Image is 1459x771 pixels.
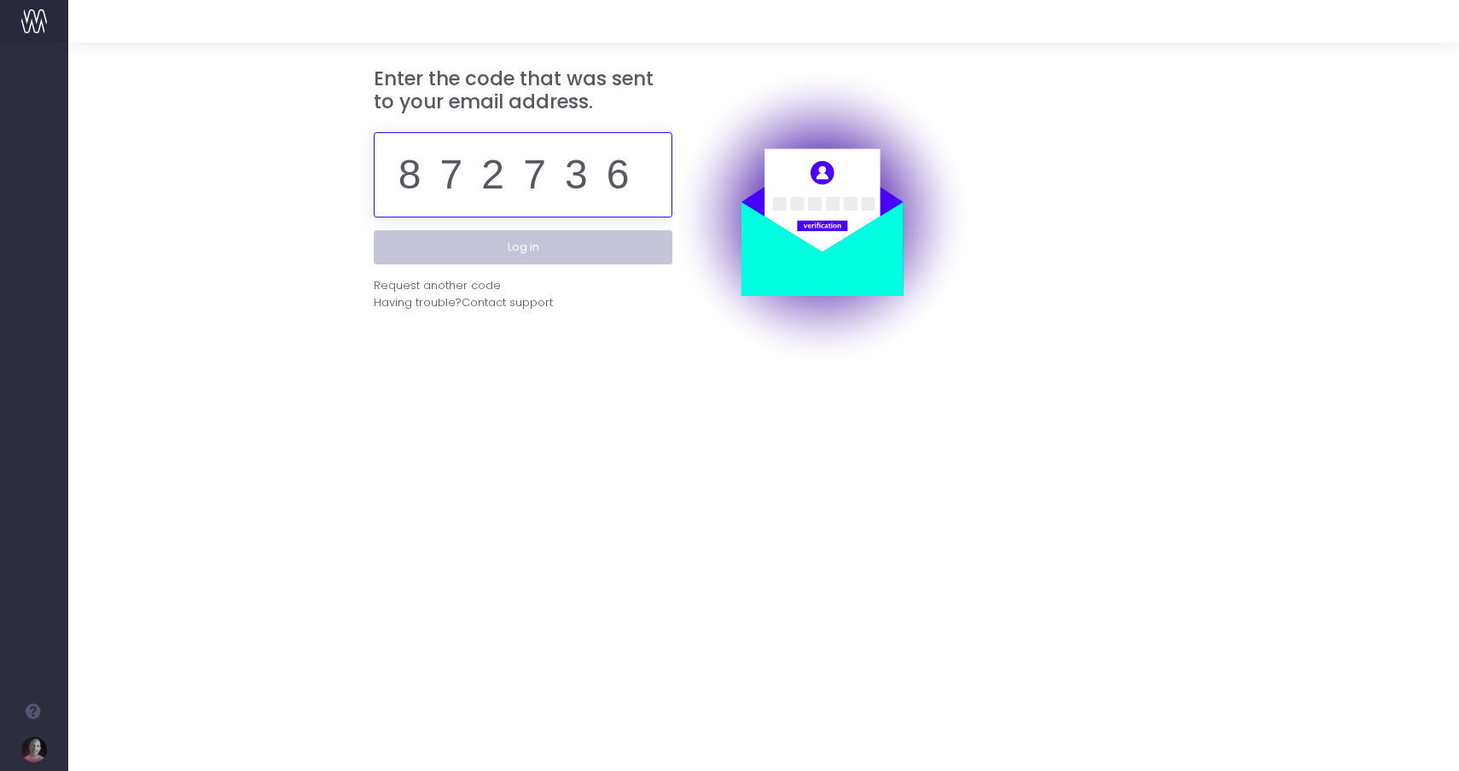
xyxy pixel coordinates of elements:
img: images/default_profile_image.png [21,737,47,762]
img: auth.png [672,67,971,366]
div: Having trouble? [374,294,672,311]
span: Contact support [462,294,553,311]
button: Log in [374,230,672,264]
div: Request another code [374,277,501,294]
h3: Enter the code that was sent to your email address. [374,67,672,114]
